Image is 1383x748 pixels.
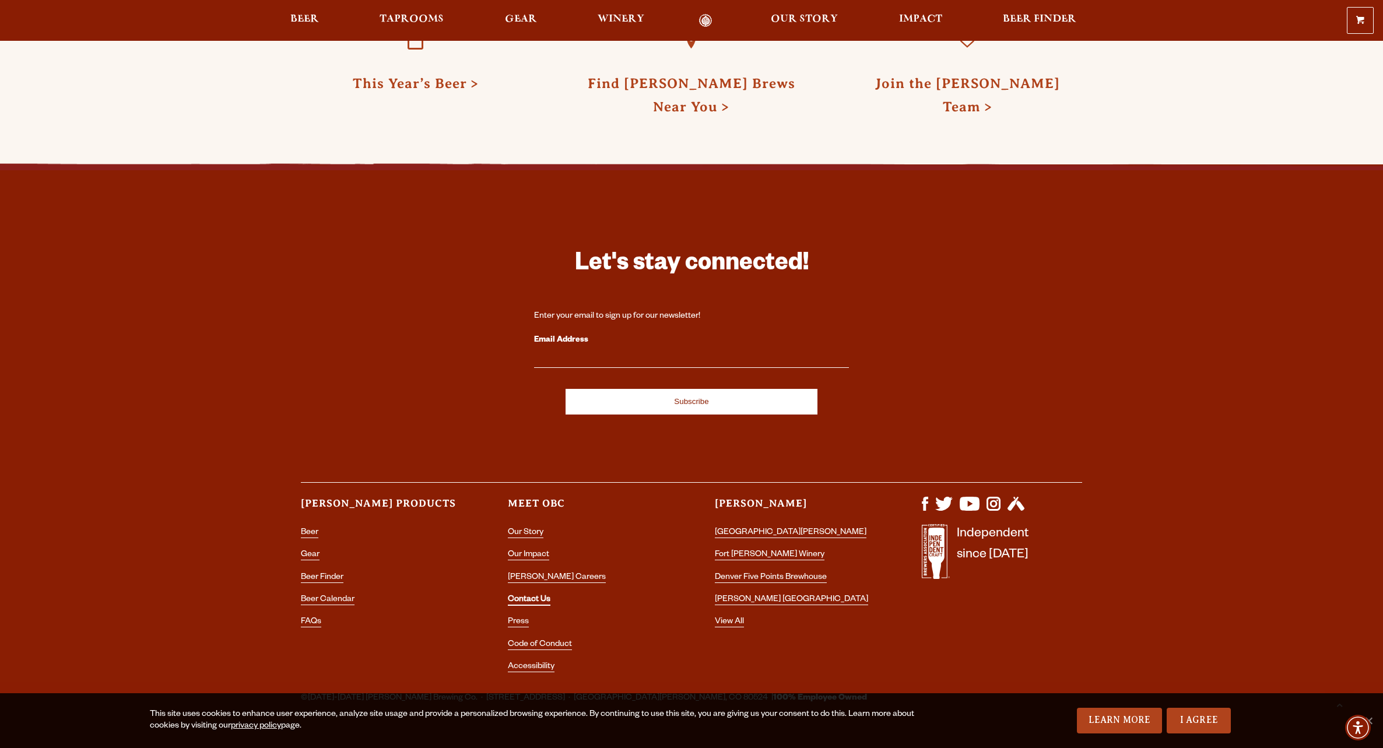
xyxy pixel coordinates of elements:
a: Press [508,617,529,627]
a: Accessibility [508,662,554,672]
a: View All [715,617,744,627]
h3: [PERSON_NAME] Products [301,497,461,521]
a: Learn More [1077,708,1163,733]
a: I Agree [1167,708,1231,733]
a: This Year’s Beer [353,76,479,91]
a: privacy policy [231,722,281,731]
a: Fort [PERSON_NAME] Winery [715,550,824,560]
a: Join the Odell Team [940,15,994,69]
a: Beer [283,14,327,27]
div: Accessibility Menu [1345,715,1371,740]
span: Taprooms [380,15,444,24]
a: Winery [590,14,652,27]
label: Email Address [534,333,849,348]
a: [PERSON_NAME] [GEOGRAPHIC_DATA] [715,595,868,605]
a: Join the [PERSON_NAME] Team [875,76,1060,114]
a: Find [PERSON_NAME] BrewsNear You [588,76,795,114]
a: Taprooms [372,14,451,27]
a: Visit us on YouTube [960,505,980,514]
a: Visit us on X (formerly Twitter) [935,505,953,514]
a: Our Impact [508,550,549,560]
a: Gear [497,14,545,27]
a: Beer [301,528,318,538]
a: Code of Conduct [508,640,572,650]
a: Impact [891,14,950,27]
a: This Year’s Beer [389,15,443,69]
a: Contact Us [508,595,550,606]
span: Winery [598,15,644,24]
span: Beer Finder [1003,15,1076,24]
h3: Let's stay connected! [534,248,849,283]
a: [GEOGRAPHIC_DATA][PERSON_NAME] [715,528,866,538]
span: Our Story [771,15,838,24]
span: ©[DATE]-[DATE] [PERSON_NAME] Brewing Co. · [STREET_ADDRESS] · [GEOGRAPHIC_DATA][PERSON_NAME], CO ... [301,691,867,706]
a: Our Story [508,528,543,538]
span: Gear [505,15,537,24]
a: Scroll to top [1325,690,1354,719]
h3: [PERSON_NAME] [715,497,875,521]
a: Visit us on Instagram [987,505,1001,514]
span: Impact [899,15,942,24]
a: Visit us on Facebook [922,505,928,514]
a: Beer Finder [995,14,1084,27]
a: Our Story [763,14,845,27]
a: FAQs [301,617,321,627]
div: This site uses cookies to enhance user experience, analyze site usage and provide a personalized ... [150,709,945,732]
a: Visit us on Untappd [1008,505,1024,514]
p: Independent since [DATE] [957,524,1029,585]
a: Beer Calendar [301,595,354,605]
a: Find Odell Brews Near You [665,15,718,69]
a: Beer Finder [301,573,343,583]
h3: Meet OBC [508,497,668,521]
input: Subscribe [566,389,817,415]
a: Denver Five Points Brewhouse [715,573,827,583]
div: Enter your email to sign up for our newsletter! [534,311,849,322]
a: Gear [301,550,320,560]
span: Beer [290,15,319,24]
a: Odell Home [683,14,727,27]
a: [PERSON_NAME] Careers [508,573,606,583]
